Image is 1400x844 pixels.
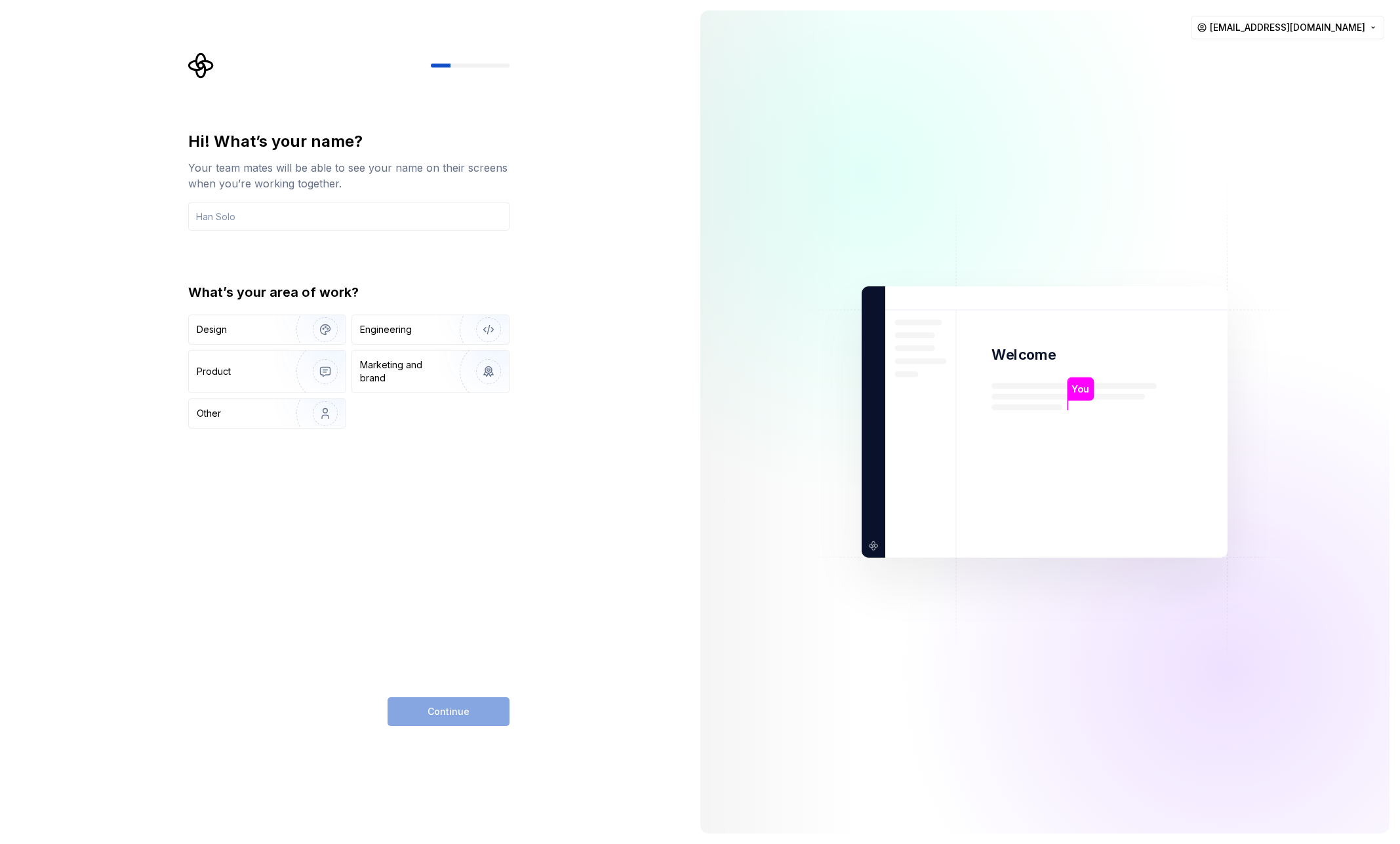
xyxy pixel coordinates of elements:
[188,202,510,231] input: Han Solo
[188,160,510,191] div: Your team mates will be able to see your name on their screens when you’re working together.
[197,365,231,378] div: Product
[991,345,1056,364] p: Welcome
[1191,16,1384,39] button: [EMAIL_ADDRESS][DOMAIN_NAME]
[360,358,449,385] div: Marketing and brand
[188,52,214,79] svg: Supernova Logo
[188,283,510,301] div: What’s your area of work?
[197,323,227,336] div: Design
[360,323,412,336] div: Engineering
[188,131,510,152] div: Hi! What’s your name?
[1210,21,1365,34] span: [EMAIL_ADDRESS][DOMAIN_NAME]
[1072,382,1090,396] p: You
[197,407,221,420] div: Other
